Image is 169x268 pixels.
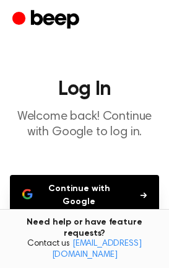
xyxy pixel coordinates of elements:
[10,109,159,140] p: Welcome back! Continue with Google to log in.
[10,79,159,99] h1: Log In
[7,239,162,261] span: Contact us
[10,175,159,216] button: Continue with Google
[12,8,82,32] a: Beep
[52,239,142,259] a: [EMAIL_ADDRESS][DOMAIN_NAME]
